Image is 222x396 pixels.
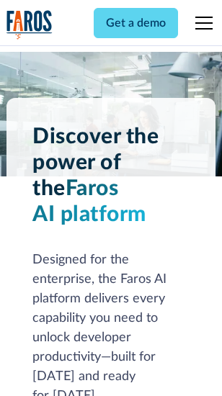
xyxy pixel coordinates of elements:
div: menu [187,6,216,40]
a: home [6,10,53,40]
a: Get a demo [94,8,178,38]
span: Faros AI platform [32,178,146,225]
img: Logo of the analytics and reporting company Faros. [6,10,53,40]
h1: Discover the power of the [32,124,190,228]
